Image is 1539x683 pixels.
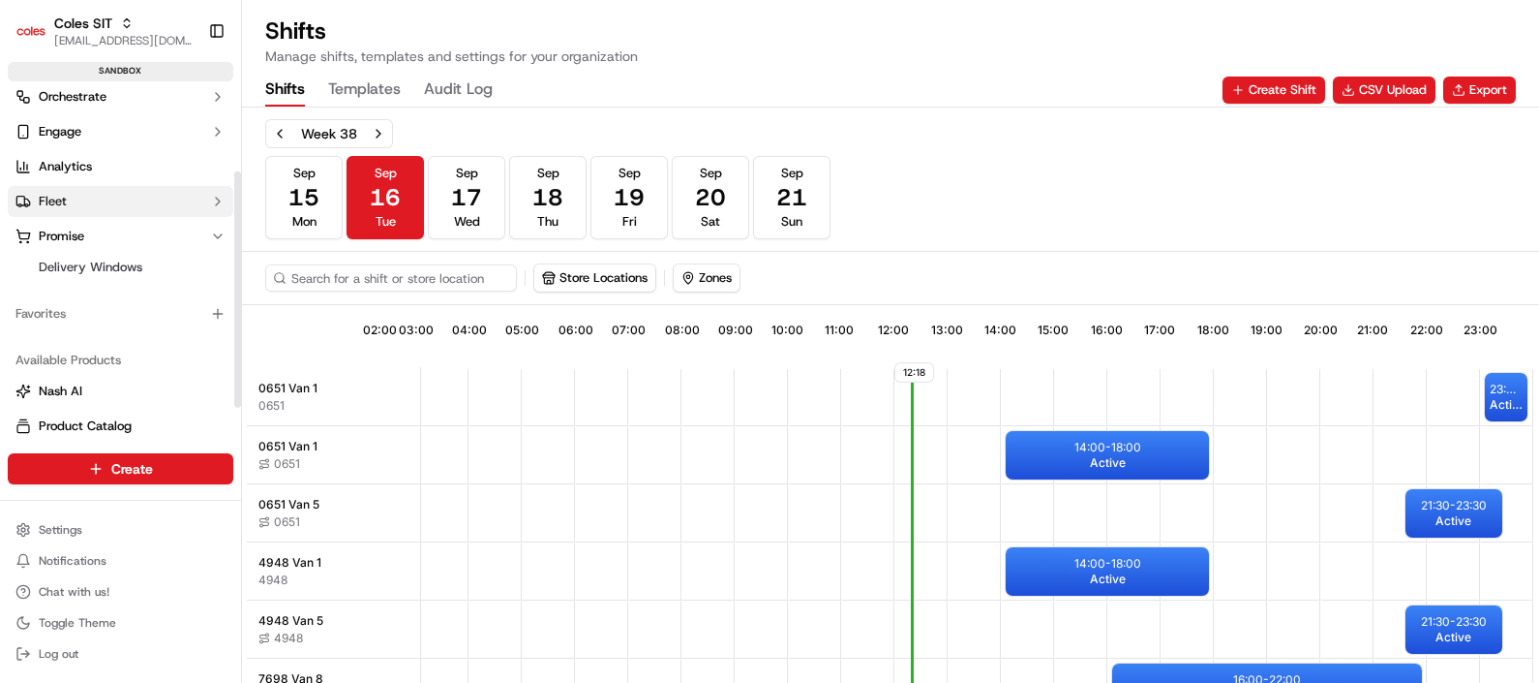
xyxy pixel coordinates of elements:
[8,640,233,667] button: Log out
[19,78,352,109] p: Welcome 👋
[164,283,179,298] div: 💻
[673,264,740,293] button: Zones
[39,584,109,600] span: Chat with us!
[39,646,78,662] span: Log out
[505,323,539,338] span: 05:00
[665,323,700,338] span: 08:00
[376,213,396,231] span: Tue
[619,165,641,182] span: Sep
[12,273,156,308] a: 📗Knowledge Base
[265,74,305,107] button: Shifts
[451,182,482,213] span: 17
[701,213,720,231] span: Sat
[456,165,478,182] span: Sep
[39,158,92,175] span: Analytics
[622,213,637,231] span: Fri
[39,88,106,106] span: Orchestrate
[1091,323,1123,338] span: 16:00
[347,156,424,239] button: Sep16Tue
[301,124,357,143] div: Week 38
[454,213,480,231] span: Wed
[39,259,142,276] span: Delivery Windows
[8,62,233,81] div: sandbox
[399,323,434,338] span: 03:00
[672,156,749,239] button: Sep20Sat
[265,47,638,66] p: Manage shifts, templates and settings for your organization
[274,631,303,646] span: 4948
[894,362,934,383] span: 12:18
[258,398,285,414] button: 0651
[537,165,559,182] span: Sep
[1251,323,1282,338] span: 19:00
[8,609,233,636] button: Toggle Theme
[19,19,58,58] img: Nash
[258,631,303,646] button: 4948
[258,381,317,396] span: 0651 Van 1
[1410,323,1443,338] span: 22:00
[258,613,323,629] span: 4948 Van 5
[1421,614,1487,630] p: 21:30 - 23:30
[612,323,646,338] span: 07:00
[66,185,317,204] div: Start new chat
[258,573,287,588] span: 4948
[39,522,82,538] span: Settings
[781,213,802,231] span: Sun
[39,281,148,300] span: Knowledge Base
[39,615,116,631] span: Toggle Theme
[1074,556,1141,572] p: 14:00 - 18:00
[258,514,300,530] button: 0651
[265,156,343,239] button: Sep15Mon
[8,8,200,54] button: Coles SITColes SIT[EMAIL_ADDRESS][DOMAIN_NAME]
[288,182,319,213] span: 15
[15,16,46,47] img: Coles SIT
[534,264,655,292] button: Store Locations
[274,514,300,530] span: 0651
[8,547,233,574] button: Notifications
[1357,323,1388,338] span: 21:00
[931,323,963,338] span: 13:00
[39,228,84,245] span: Promise
[8,453,233,484] button: Create
[8,411,233,442] button: Product Catalog
[39,383,82,400] span: Nash AI
[509,156,587,239] button: Sep18Thu
[8,376,233,407] button: Nash AI
[66,204,245,220] div: We're available if you need us!
[19,185,54,220] img: 1736555255976-a54dd68f-1ca7-489b-9aae-adbdc363a1c4
[8,186,233,217] button: Fleet
[365,120,392,147] button: Next week
[614,182,645,213] span: 19
[329,191,352,214] button: Start new chat
[8,116,233,147] button: Engage
[878,323,909,338] span: 12:00
[558,323,593,338] span: 06:00
[54,14,112,33] button: Coles SIT
[183,281,311,300] span: API Documentation
[533,264,656,293] button: Store Locations
[753,156,830,239] button: Sep21Sun
[266,120,293,147] button: Previous week
[363,323,397,338] span: 02:00
[674,264,739,292] button: Zones
[8,516,233,543] button: Settings
[781,165,803,182] span: Sep
[39,418,132,435] span: Product Catalog
[1435,630,1471,645] span: Active
[8,151,233,182] a: Analytics
[39,553,106,569] span: Notifications
[274,456,300,472] span: 0651
[984,323,1016,338] span: 14:00
[50,125,348,145] input: Got a question? Start typing here...
[8,221,233,252] button: Promise
[590,156,668,239] button: Sep19Fri
[1333,77,1435,104] a: CSV Upload
[695,182,726,213] span: 20
[1443,77,1516,104] button: Export
[1222,77,1325,104] button: Create Shift
[424,74,493,107] button: Audit Log
[700,165,722,182] span: Sep
[258,555,321,571] span: 4948 Van 1
[1144,323,1175,338] span: 17:00
[370,182,401,213] span: 16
